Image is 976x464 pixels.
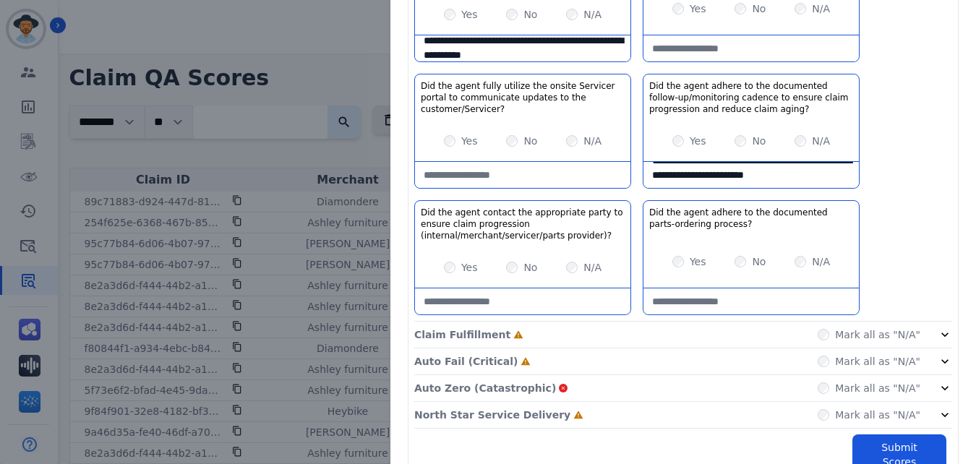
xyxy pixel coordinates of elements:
label: N/A [583,260,602,275]
p: Auto Zero (Catastrophic) [414,381,556,395]
label: No [752,254,766,269]
p: Claim Fulfillment [414,327,510,342]
h3: Did the agent adhere to the documented parts-ordering process? [649,207,853,230]
label: Yes [461,260,478,275]
label: Yes [461,7,478,22]
label: Yes [690,1,706,16]
label: No [752,1,766,16]
label: Yes [461,134,478,148]
label: Mark all as "N/A" [835,381,920,395]
h3: Did the agent contact the appropriate party to ensure claim progression (internal/merchant/servic... [421,207,625,241]
label: N/A [583,7,602,22]
label: N/A [583,134,602,148]
label: No [523,7,537,22]
h3: Did the agent adhere to the documented follow-up/monitoring cadence to ensure claim progression a... [649,80,853,115]
label: Mark all as "N/A" [835,354,920,369]
label: Yes [690,254,706,269]
p: North Star Service Delivery [414,408,570,422]
label: Yes [690,134,706,148]
label: Mark all as "N/A" [835,408,920,422]
label: No [752,134,766,148]
h3: Did the agent fully utilize the onsite Servicer portal to communicate updates to the customer/Ser... [421,80,625,115]
label: N/A [812,134,830,148]
label: N/A [812,1,830,16]
label: Mark all as "N/A" [835,327,920,342]
label: N/A [812,254,830,269]
p: Auto Fail (Critical) [414,354,518,369]
label: No [523,260,537,275]
label: No [523,134,537,148]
